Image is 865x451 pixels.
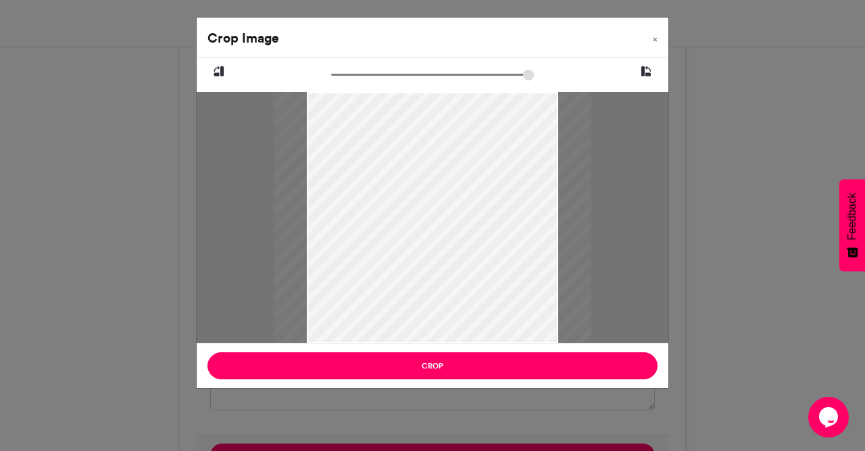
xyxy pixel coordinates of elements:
[808,397,851,437] iframe: chat widget
[207,28,279,48] h4: Crop Image
[642,18,668,55] button: Close
[846,193,858,240] span: Feedback
[653,35,658,43] span: ×
[207,352,658,379] button: Crop
[839,179,865,271] button: Feedback - Show survey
